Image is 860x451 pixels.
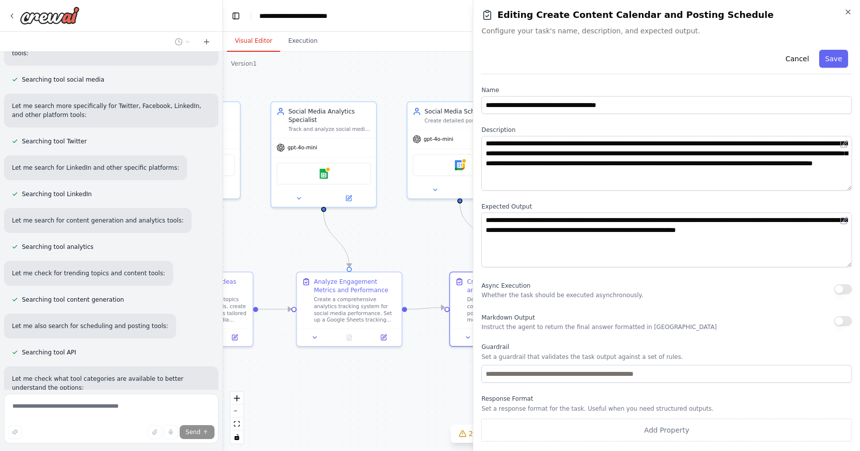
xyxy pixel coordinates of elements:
[147,271,254,346] div: Generate Content Ideas and StrategyBased on the trending topics and competitor analysis, create e...
[258,305,292,314] g: Edge from 8148e573-ac26-4739-acb7-588d0e992da4 to 2b52bab8-13ed-43e2-9967-4e050059c8c7
[425,107,507,115] div: Social Media Scheduler
[230,431,243,444] button: toggle interactivity
[165,277,247,294] div: Generate Content Ideas and Strategy
[481,314,535,321] span: Markdown Output
[164,425,178,439] button: Click to speak your automation idea
[481,343,852,351] label: Guardrail
[481,203,852,211] label: Expected Output
[22,190,92,198] span: Searching tool LinkedIn
[314,296,397,324] div: Create a comprehensive analytics tracking system for social media performance. Set up a Google Sh...
[481,323,717,331] p: Instruct the agent to return the final answer formatted in [GEOGRAPHIC_DATA]
[838,138,850,150] button: Open in editor
[171,36,195,48] button: Switch to previous chat
[229,9,243,23] button: Hide left sidebar
[230,392,243,405] button: zoom in
[481,291,643,299] p: Whether the task should be executed asynchronously.
[22,137,87,145] span: Searching tool Twitter
[319,169,329,179] img: Google sheets
[22,243,94,251] span: Searching tool analytics
[288,107,371,124] div: Social Media Analytics Specialist
[288,144,318,151] span: gpt-4o-mini
[819,50,848,68] button: Save
[481,405,852,413] p: Set a response format for the task. Useful when you need structured outputs.
[481,419,852,442] button: Add Property
[481,353,852,361] p: Set a guardrail that validates the task output against a set of rules.
[230,405,243,418] button: zoom out
[324,193,373,204] button: Open in side panel
[12,322,168,331] p: Let me also search for scheduling and posting tools:
[12,163,179,172] p: Let me search for LinkedIn and other specific platforms:
[227,31,280,52] button: Visual Editor
[152,117,235,124] div: Generate creative and engaging social media content ideas based on trending topics, brand voice g...
[461,185,509,195] button: Open in side panel
[296,271,403,346] div: Analyze Engagement Metrics and PerformanceCreate a comprehensive analytics tracking system for so...
[186,428,201,436] span: Send
[270,101,377,208] div: Social Media Analytics SpecialistTrack and analyze social media engagement metrics, monitor perfo...
[12,269,165,278] p: Let me check for trending topics and content tools:
[838,215,850,226] button: Open in editor
[467,296,550,324] div: Develop a comprehensive content calendar with optimal posting schedules for all social media plat...
[230,418,243,431] button: fit view
[467,277,550,294] div: Create Content Calendar and Posting Schedule
[451,425,489,443] button: 2
[369,333,398,343] button: Open in side panel
[259,11,361,21] nav: breadcrumb
[469,429,473,439] span: 2
[230,392,243,444] div: React Flow controls
[220,333,249,343] button: Open in side panel
[22,76,105,84] span: Searching tool social media
[481,8,852,22] h2: Editing Create Content Calendar and Posting Schedule
[20,6,80,24] img: Logo
[481,395,852,403] label: Response Format
[407,303,444,314] g: Edge from 2b52bab8-13ed-43e2-9967-4e050059c8c7 to 674c439c-564d-45a3-bb40-7f52c7500a4f
[134,101,241,199] div: Content StrategistGenerate creative and engaging social media content ideas based on trending top...
[407,101,513,199] div: Social Media SchedulerCreate detailed posting schedules, manage content calendars, and provide re...
[22,296,124,304] span: Searching tool content generation
[331,333,367,343] button: No output available
[12,216,184,225] p: Let me search for content generation and analytics tools:
[152,107,235,115] div: Content Strategist
[449,271,556,346] div: Create Content Calendar and Posting ScheduleDevelop a comprehensive content calendar with optimal...
[188,185,236,195] button: Open in side panel
[288,126,371,133] div: Track and analyze social media engagement metrics, monitor performance across platforms, identify...
[231,60,257,68] div: Version 1
[12,102,211,119] p: Let me search more specifically for Twitter, Facebook, LinkedIn, and other platform tools:
[180,425,215,439] button: Send
[481,26,852,36] span: Configure your task's name, description, and expected output.
[779,50,815,68] button: Cancel
[424,136,453,143] span: gpt-4o-mini
[455,160,465,170] img: Google calendar
[425,117,507,124] div: Create detailed posting schedules, manage content calendars, and provide recommendations for opti...
[199,36,215,48] button: Start a new chat
[314,277,397,294] div: Analyze Engagement Metrics and Performance
[148,425,162,439] button: Upload files
[455,204,507,265] g: Edge from 52bc263a-4eca-4ef0-adc6-2c554a4671fd to 674c439c-564d-45a3-bb40-7f52c7500a4f
[320,212,353,267] g: Edge from 9a475a1f-4530-4c33-99ec-8e105afb741e to 2b52bab8-13ed-43e2-9967-4e050059c8c7
[481,126,852,134] label: Description
[481,86,852,94] label: Name
[280,31,325,52] button: Execution
[22,348,76,356] span: Searching tool API
[165,296,247,324] div: Based on the trending topics and competitor analysis, create engaging content ideas tailored for ...
[12,374,211,392] p: Let me check what tool categories are available to better understand the options:
[481,282,530,289] span: Async Execution
[8,425,22,439] button: Improve this prompt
